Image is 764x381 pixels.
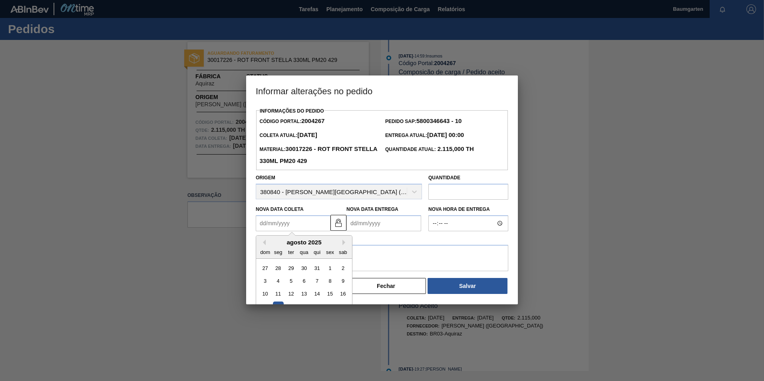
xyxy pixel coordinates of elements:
label: Nova Data Entrega [346,206,398,212]
div: Choose quinta-feira, 21 de agosto de 2025 [312,302,322,312]
div: Choose segunda-feira, 4 de agosto de 2025 [273,276,284,286]
strong: 30017226 - ROT FRONT STELLA 330ML PM20 429 [259,145,377,164]
div: qua [298,247,309,258]
strong: [DATE] [297,131,317,138]
span: Coleta Atual: [259,133,317,138]
img: unlocked [334,218,343,228]
strong: 2004267 [301,117,324,124]
div: Choose sábado, 9 de agosto de 2025 [338,276,348,286]
div: Choose sábado, 2 de agosto de 2025 [338,263,348,274]
div: Choose terça-feira, 5 de agosto de 2025 [286,276,296,286]
div: Choose domingo, 3 de agosto de 2025 [260,276,271,286]
div: qui [312,247,322,258]
div: Choose sábado, 16 de agosto de 2025 [338,289,348,300]
label: Observação [256,233,508,245]
div: month 2025-08 [259,262,349,339]
div: seg [273,247,284,258]
label: Origem [256,175,275,181]
div: agosto 2025 [256,239,352,246]
label: Nova Hora de Entrega [428,204,508,215]
span: Quantidade Atual: [385,147,474,152]
div: Choose segunda-feira, 11 de agosto de 2025 [273,289,284,300]
div: Choose sexta-feira, 22 de agosto de 2025 [324,302,335,312]
div: Choose quinta-feira, 14 de agosto de 2025 [312,289,322,300]
button: Fechar [346,278,426,294]
input: dd/mm/yyyy [256,215,330,231]
span: Material: [259,147,377,164]
div: Choose sexta-feira, 1 de agosto de 2025 [324,263,335,274]
div: Choose terça-feira, 29 de julho de 2025 [286,263,296,274]
div: Choose sábado, 23 de agosto de 2025 [338,302,348,312]
div: Choose quinta-feira, 7 de agosto de 2025 [312,276,322,286]
div: Choose quinta-feira, 31 de julho de 2025 [312,263,322,274]
span: Entrega Atual: [385,133,464,138]
span: Pedido SAP: [385,119,462,124]
div: Choose terça-feira, 12 de agosto de 2025 [286,289,296,300]
div: Choose quarta-feira, 30 de julho de 2025 [298,263,309,274]
button: Previous Month [260,240,266,245]
div: Choose quarta-feira, 20 de agosto de 2025 [298,302,309,312]
div: Choose segunda-feira, 28 de julho de 2025 [273,263,284,274]
h3: Informar alterações no pedido [246,75,518,106]
div: ter [286,247,296,258]
button: Next Month [342,240,348,245]
div: Choose segunda-feira, 18 de agosto de 2025 [273,302,284,312]
span: Código Portal: [259,119,324,124]
div: Choose quarta-feira, 13 de agosto de 2025 [298,289,309,300]
input: dd/mm/yyyy [346,215,421,231]
div: dom [260,247,271,258]
label: Nova Data Coleta [256,206,304,212]
div: sab [338,247,348,258]
strong: 2.115,000 TH [436,145,474,152]
label: Quantidade [428,175,460,181]
strong: 5800346643 - 10 [416,117,462,124]
button: Salvar [428,278,507,294]
div: Choose domingo, 10 de agosto de 2025 [260,289,271,300]
div: Choose sexta-feira, 8 de agosto de 2025 [324,276,335,286]
div: Choose terça-feira, 19 de agosto de 2025 [286,302,296,312]
div: Choose sexta-feira, 15 de agosto de 2025 [324,289,335,300]
strong: [DATE] 00:00 [427,131,464,138]
div: Choose domingo, 27 de julho de 2025 [260,263,271,274]
label: Informações do Pedido [260,108,324,114]
button: unlocked [330,215,346,231]
div: Choose quarta-feira, 6 de agosto de 2025 [298,276,309,286]
div: Choose domingo, 17 de agosto de 2025 [260,302,271,312]
div: sex [324,247,335,258]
